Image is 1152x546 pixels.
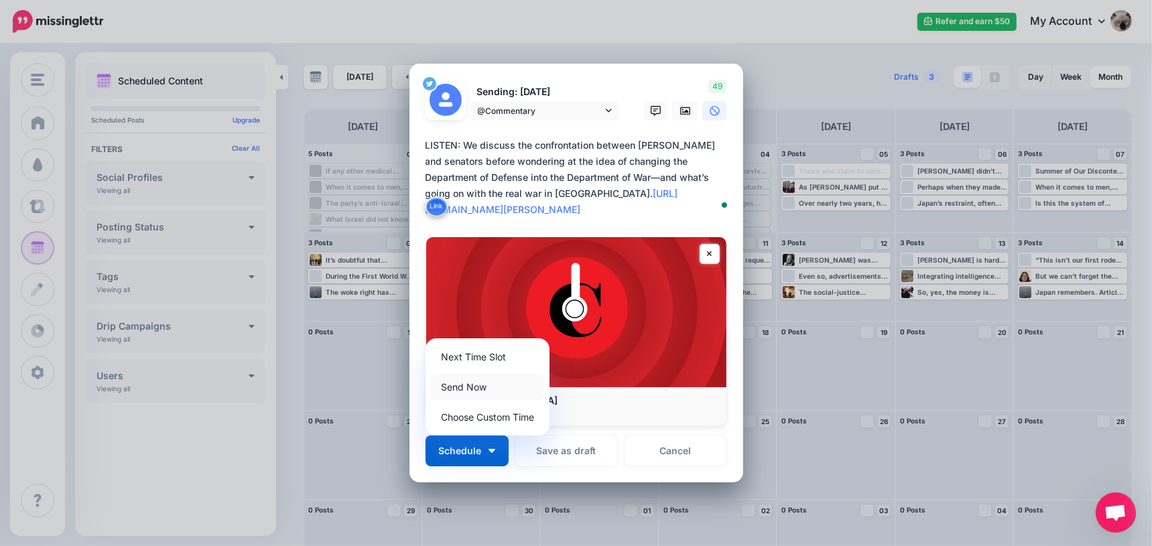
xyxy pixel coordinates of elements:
img: arrow-down-white.png [489,449,495,453]
img: The RFK Craziness [426,237,726,387]
a: Choose Custom Time [431,404,544,430]
p: [DOMAIN_NAME] [440,407,713,419]
div: Schedule [426,338,550,435]
p: Sending: [DATE] [471,84,619,100]
a: Next Time Slot [431,344,544,370]
img: user_default_image.png [430,84,462,116]
button: Link [426,196,448,216]
span: @Commentary [478,104,602,118]
button: Save as draft [515,435,618,466]
a: Cancel [625,435,727,466]
textarea: To enrich screen reader interactions, please activate Accessibility in Grammarly extension settings [426,137,734,218]
mark: [URL][DOMAIN_NAME][PERSON_NAME] [426,188,678,215]
a: @Commentary [471,101,619,121]
div: LISTEN: We discuss the confrontation between [PERSON_NAME] and senators before wondering at the i... [426,137,734,218]
button: Schedule [426,435,509,466]
a: Send Now [431,374,544,400]
span: Schedule [439,446,482,456]
span: 49 [708,80,726,93]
